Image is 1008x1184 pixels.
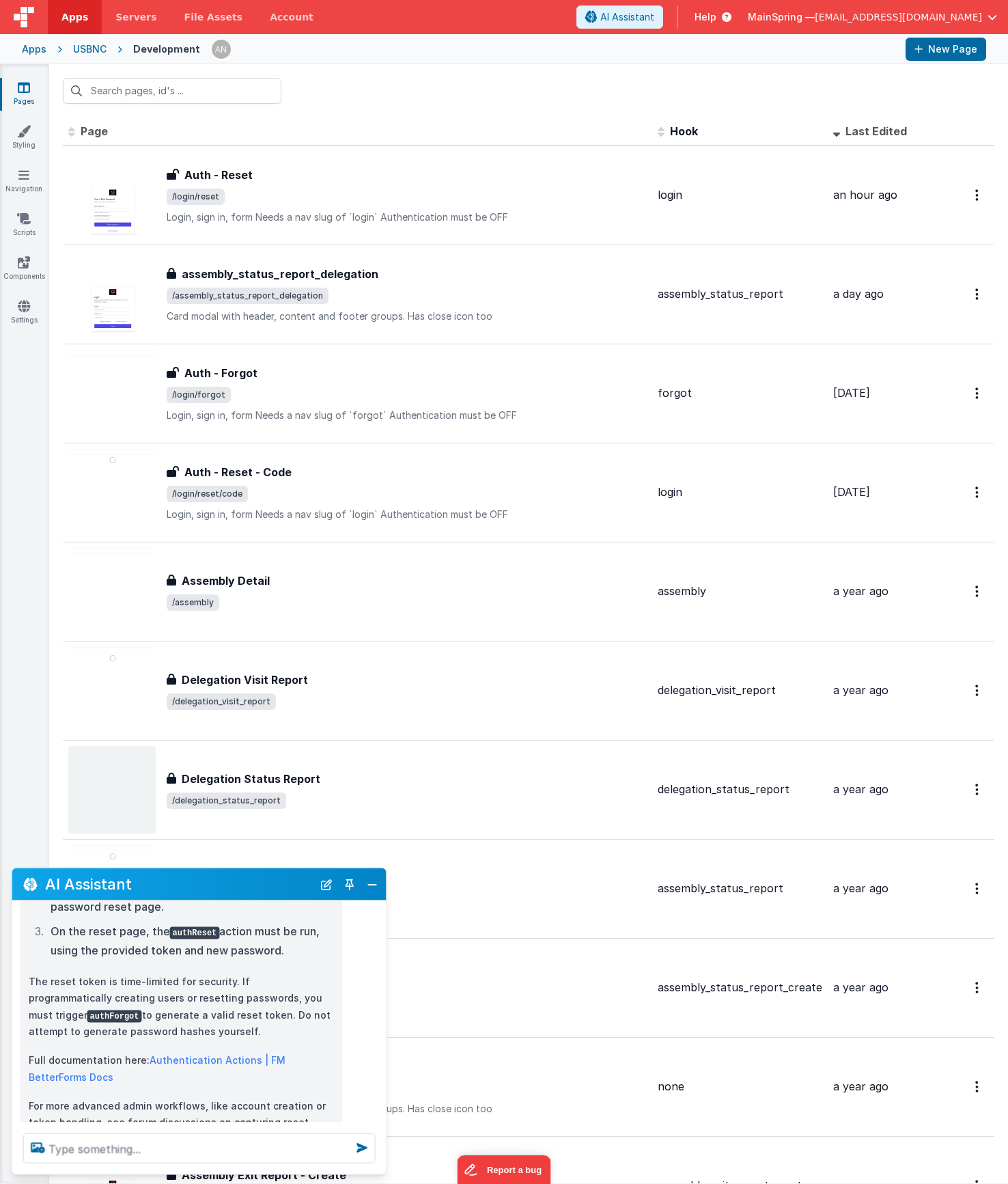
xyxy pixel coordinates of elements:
[967,478,989,506] button: Options
[833,287,884,301] span: a day ago
[182,771,320,787] h3: Delegation Status Report
[29,973,335,1040] p: The reset token is time-limited for security. If programmatically creating users or resetting pas...
[658,980,822,995] div: assembly_status_report_create
[967,280,989,308] button: Options
[833,782,888,796] span: a year ago
[658,187,822,203] div: login
[167,693,276,710] span: /delegation_visit_report
[167,189,225,205] span: /login/reset
[967,676,989,704] button: Options
[170,926,220,939] code: authReset
[833,386,870,400] span: [DATE]
[658,683,822,698] div: delegation_visit_report
[658,1079,822,1094] div: none
[458,1155,551,1184] iframe: Marker.io feedback button
[61,10,88,24] span: Apps
[29,1052,335,1086] p: Full documentation here:
[212,40,231,59] img: 63cd5caa8a31f9d016618d4acf466499
[133,42,200,56] div: Development
[833,485,870,499] span: [DATE]
[182,672,308,688] h3: Delegation Visit Report
[182,1167,346,1183] h3: Assembly Exit Report - Create
[695,10,716,24] span: Help
[167,210,647,224] p: Login, sign in, form Needs a nav slug of `login` Authentication must be OFF
[658,286,822,302] div: assembly_status_report
[167,594,219,611] span: /assembly
[967,1073,989,1101] button: Options
[184,365,257,381] h3: Auth - Forgot
[167,486,248,502] span: /login/reset/code
[658,583,822,599] div: assembly
[81,124,108,138] span: Page
[658,782,822,797] div: delegation_status_report
[167,387,231,403] span: /login/forgot
[833,1079,888,1093] span: a year ago
[845,124,907,138] span: Last Edited
[748,10,815,24] span: MainSpring —
[833,683,888,697] span: a year ago
[658,881,822,896] div: assembly_status_report
[167,409,647,422] p: Login, sign in, form Needs a nav slug of `forgot` Authentication must be OFF
[600,10,654,24] span: AI Assistant
[63,78,281,104] input: Search pages, id's ...
[182,573,270,589] h3: Assembly Detail
[967,379,989,407] button: Options
[670,124,698,138] span: Hook
[815,10,982,24] span: [EMAIL_ADDRESS][DOMAIN_NAME]
[576,5,663,29] button: AI Assistant
[658,385,822,401] div: forgot
[46,921,335,959] li: On the reset page, the action must be run, using the provided token and new password.
[22,42,46,56] div: Apps
[115,10,156,24] span: Servers
[167,1102,647,1116] p: Card modal with header, content and footer groups. Has close icon too
[167,309,647,323] p: Card modal with header, content and footer groups. Has close icon too
[182,266,378,282] h3: assembly_status_report_delegation
[167,508,647,521] p: Login, sign in, form Needs a nav slug of `login` Authentication must be OFF
[29,1054,285,1083] a: Authentication Actions | FM BetterForms Docs
[363,875,381,894] button: Close
[748,10,997,24] button: MainSpring — [EMAIL_ADDRESS][DOMAIN_NAME]
[967,974,989,1002] button: Options
[833,188,897,202] span: an hour ago
[658,484,822,500] div: login
[184,464,292,480] h3: Auth - Reset - Code
[184,10,243,24] span: File Assets
[73,42,107,56] div: USBNC
[29,1097,335,1164] p: For more advanced admin workflows, like account creation or token handling, see forum discussions...
[184,167,253,183] h3: Auth - Reset
[317,875,336,894] button: New Chat
[45,876,313,892] h2: AI Assistant
[906,38,986,61] button: New Page
[340,875,359,894] button: Toggle Pin
[967,181,989,209] button: Options
[967,577,989,605] button: Options
[967,775,989,803] button: Options
[833,584,888,598] span: a year ago
[167,288,328,304] span: /assembly_status_report_delegation
[87,1010,142,1022] code: authForgot
[167,793,286,809] span: /delegation_status_report
[967,875,989,903] button: Options
[833,980,888,994] span: a year ago
[833,881,888,895] span: a year ago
